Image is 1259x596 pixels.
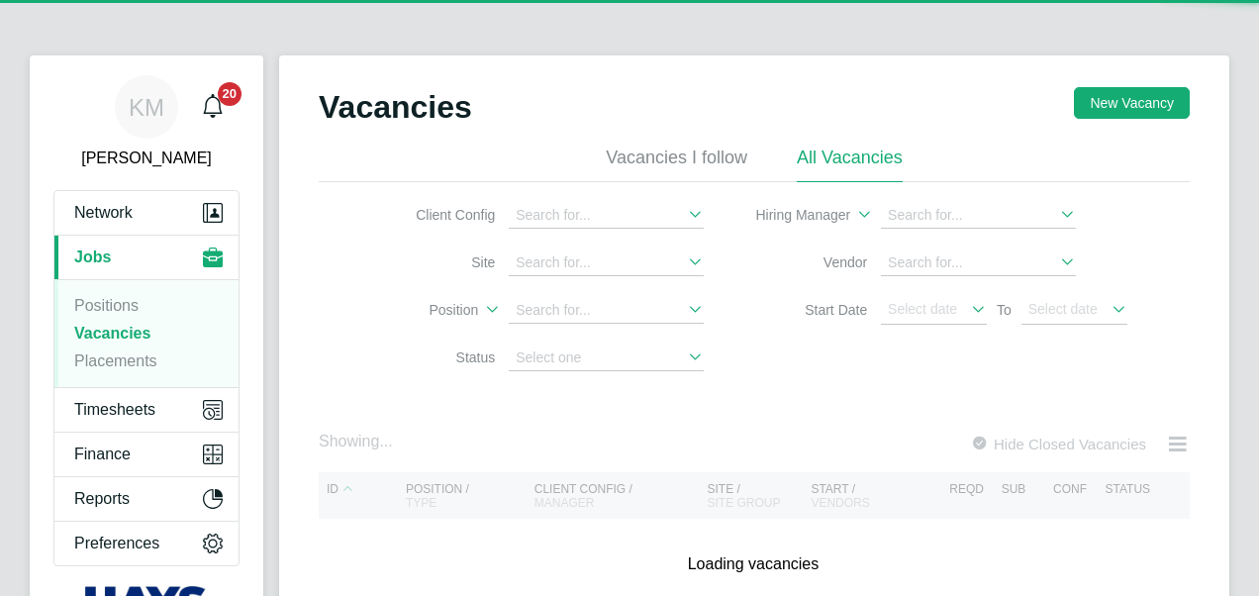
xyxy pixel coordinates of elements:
button: Finance [54,433,239,476]
span: Jobs [74,248,111,266]
input: Search for... [509,250,704,276]
label: Start Date [753,301,867,319]
button: New Vacancy [1074,87,1190,119]
a: 20 [193,75,233,139]
span: Katie McPherson [53,147,240,170]
span: Network [74,204,133,222]
a: Positions [74,297,139,314]
label: Site [381,253,495,271]
a: Placements [74,352,157,369]
input: Search for... [881,203,1076,229]
span: ... [379,433,392,449]
div: Jobs [54,279,239,387]
span: Timesheets [74,401,155,419]
span: Reports [74,490,130,508]
label: Status [381,348,495,366]
span: Select date [888,301,957,317]
label: Hiring Manager [736,206,850,225]
span: To [991,298,1017,322]
a: KM[PERSON_NAME] [53,75,240,170]
a: Vacancies [74,325,150,342]
span: Finance [74,446,131,463]
span: KM [129,94,164,120]
label: Position [364,301,478,320]
label: Hide Closed Vacancies [970,436,1146,452]
h2: Vacancies [319,87,472,127]
button: Jobs [54,236,239,279]
label: Vendor [753,253,867,271]
button: Reports [54,477,239,521]
input: Search for... [881,250,1076,276]
span: Preferences [74,535,159,552]
div: Showing [319,432,397,452]
li: All Vacancies [797,147,903,182]
input: Search for... [509,203,704,229]
label: Client Config [381,206,495,224]
button: Network [54,191,239,235]
input: Search for... [509,298,704,324]
button: Preferences [54,522,239,565]
span: Select date [1028,301,1098,317]
input: Select one [509,346,704,371]
span: 20 [218,82,242,106]
li: Vacancies I follow [606,147,747,182]
button: Timesheets [54,388,239,432]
